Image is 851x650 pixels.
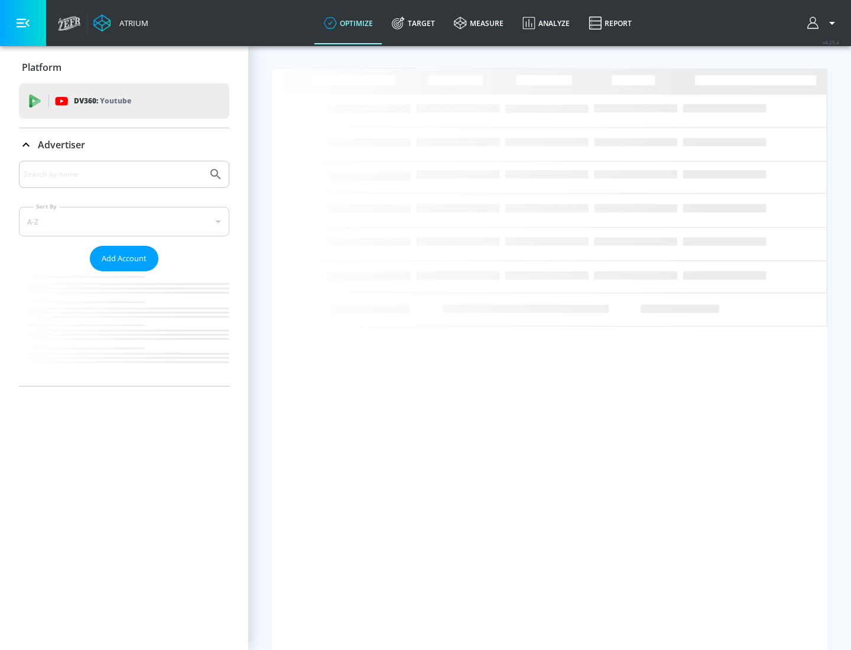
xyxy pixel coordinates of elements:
[19,83,229,119] div: DV360: Youtube
[513,2,579,44] a: Analyze
[314,2,382,44] a: optimize
[382,2,444,44] a: Target
[100,95,131,107] p: Youtube
[90,246,158,271] button: Add Account
[102,252,147,265] span: Add Account
[579,2,641,44] a: Report
[34,203,59,210] label: Sort By
[115,18,148,28] div: Atrium
[19,128,229,161] div: Advertiser
[22,61,61,74] p: Platform
[444,2,513,44] a: measure
[24,167,203,182] input: Search by name
[19,207,229,236] div: A-Z
[19,271,229,386] nav: list of Advertiser
[93,14,148,32] a: Atrium
[19,51,229,84] div: Platform
[19,161,229,386] div: Advertiser
[74,95,131,108] p: DV360:
[38,138,85,151] p: Advertiser
[823,39,839,45] span: v 4.25.4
